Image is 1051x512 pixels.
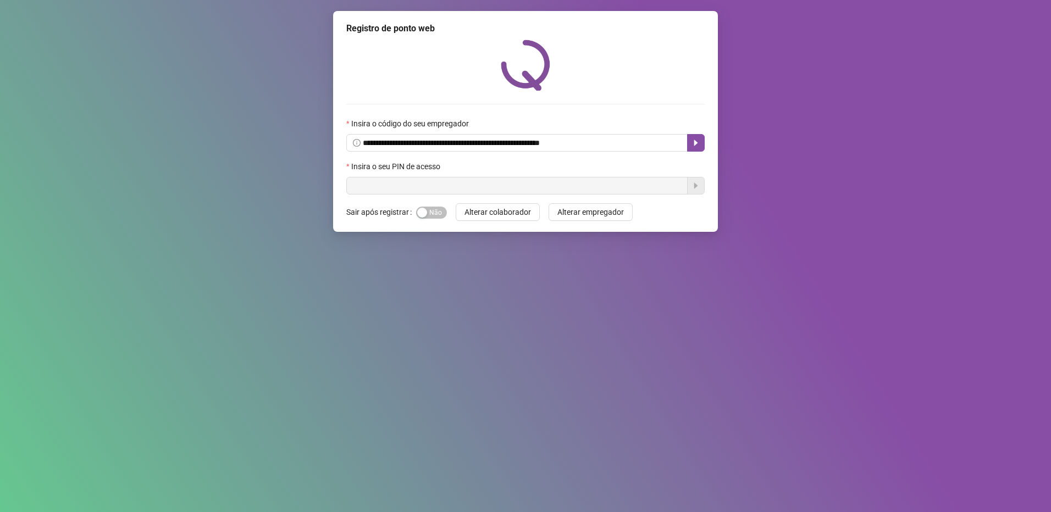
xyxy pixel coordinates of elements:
button: Alterar colaborador [456,203,540,221]
label: Sair após registrar [346,203,416,221]
label: Insira o código do seu empregador [346,118,476,130]
button: Alterar empregador [549,203,633,221]
div: Registro de ponto web [346,22,705,35]
span: Alterar colaborador [464,206,531,218]
img: QRPoint [501,40,550,91]
span: caret-right [692,138,700,147]
span: Alterar empregador [557,206,624,218]
span: info-circle [353,139,361,147]
label: Insira o seu PIN de acesso [346,160,447,172]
